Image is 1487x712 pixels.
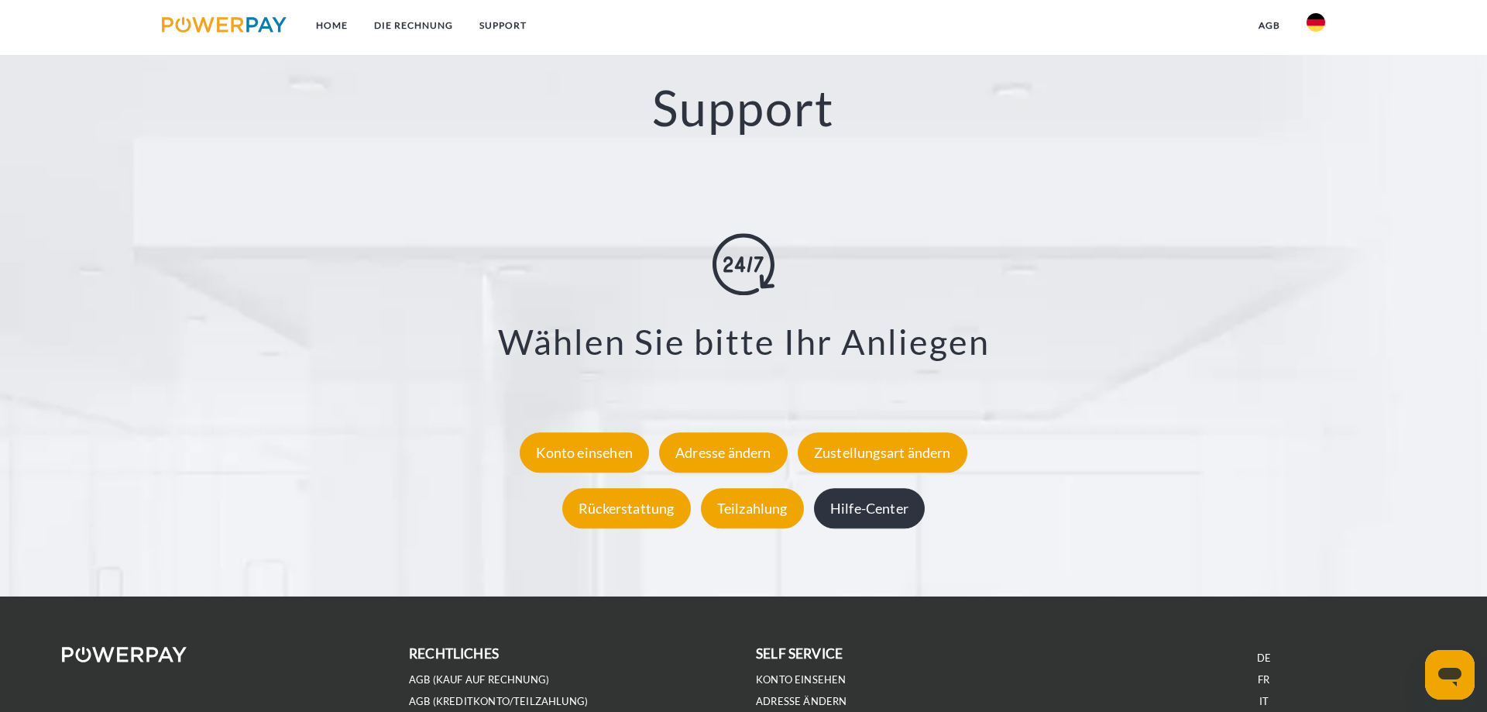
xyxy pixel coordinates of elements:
a: Teilzahlung [697,500,808,517]
div: Zustellungsart ändern [798,432,967,473]
div: Hilfe-Center [814,488,925,528]
a: DE [1257,652,1271,665]
img: online-shopping.svg [713,233,774,295]
h3: Wählen Sie bitte Ihr Anliegen [94,320,1393,363]
b: self service [756,645,843,662]
a: AGB (Kauf auf Rechnung) [409,673,549,686]
a: FR [1258,673,1269,686]
a: Hilfe-Center [810,500,929,517]
a: agb [1245,12,1293,40]
a: AGB (Kreditkonto/Teilzahlung) [409,695,588,708]
a: Adresse ändern [655,444,792,461]
iframe: Schaltfläche zum Öffnen des Messaging-Fensters [1425,650,1475,700]
a: Rückerstattung [558,500,695,517]
img: de [1307,13,1325,32]
a: Home [303,12,361,40]
a: Konto einsehen [756,673,847,686]
a: DIE RECHNUNG [361,12,466,40]
a: Konto einsehen [516,444,653,461]
img: logo-powerpay.svg [162,17,287,33]
img: logo-powerpay-white.svg [62,647,187,662]
a: IT [1259,695,1269,708]
div: Teilzahlung [701,488,804,528]
div: Adresse ändern [659,432,788,473]
div: Rückerstattung [562,488,691,528]
a: Zustellungsart ändern [794,444,971,461]
b: rechtliches [409,645,499,662]
div: Konto einsehen [520,432,649,473]
a: SUPPORT [466,12,540,40]
a: Adresse ändern [756,695,847,708]
h2: Support [74,77,1413,139]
